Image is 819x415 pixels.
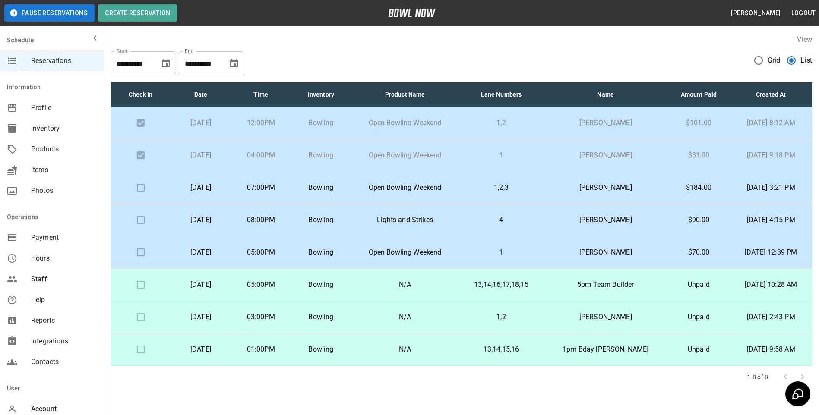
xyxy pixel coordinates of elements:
th: Inventory [291,82,351,107]
label: View [797,35,812,44]
p: 07:00PM [238,182,284,193]
p: [PERSON_NAME] [550,118,661,128]
span: Hours [31,253,97,264]
p: 05:00PM [238,247,284,258]
p: [DATE] [177,280,224,290]
p: Open Bowling Weekend [358,182,452,193]
span: Integrations [31,336,97,346]
p: [DATE] 12:39 PM [737,247,805,258]
span: Grid [768,55,781,66]
p: [DATE] [177,215,224,225]
p: 08:00PM [238,215,284,225]
p: [DATE] 9:58 AM [737,344,805,355]
button: Choose date, selected date is Sep 20, 2025 [157,55,174,72]
span: Reservations [31,56,97,66]
th: Amount Paid [668,82,730,107]
p: Bowling [298,312,344,322]
th: Lane Numbers [459,82,544,107]
p: [DATE] 8:12 AM [737,118,805,128]
p: Lights and Strikes [358,215,452,225]
p: [DATE] 2:43 PM [737,312,805,322]
p: 05:00PM [238,280,284,290]
p: 1 [466,150,537,160]
p: [PERSON_NAME] [550,247,661,258]
p: 1 [466,247,537,258]
p: Bowling [298,215,344,225]
p: $184.00 [675,182,723,193]
th: Product Name [351,82,459,107]
span: Inventory [31,123,97,134]
p: Bowling [298,150,344,160]
button: Choose date, selected date is Oct 20, 2025 [225,55,243,72]
p: Unpaid [675,344,723,355]
button: Create Reservation [98,4,177,22]
p: [DATE] 4:15 PM [737,215,805,225]
p: 1-8 of 8 [747,373,768,381]
p: [PERSON_NAME] [550,312,661,322]
span: Contacts [31,357,97,367]
p: [DATE] 3:21 PM [737,182,805,193]
p: N/A [358,312,452,322]
p: 03:00PM [238,312,284,322]
span: Help [31,295,97,305]
p: Bowling [298,247,344,258]
button: [PERSON_NAME] [727,5,784,21]
p: [PERSON_NAME] [550,215,661,225]
p: Bowling [298,344,344,355]
p: N/A [358,344,452,355]
p: Open Bowling Weekend [358,247,452,258]
th: Name [544,82,668,107]
th: Date [171,82,231,107]
span: Profile [31,103,97,113]
p: Bowling [298,118,344,128]
p: 1,2 [466,312,537,322]
p: Bowling [298,182,344,193]
p: 1pm Bday [PERSON_NAME] [550,344,661,355]
p: 4 [466,215,537,225]
span: Account [31,404,97,414]
p: 12:00PM [238,118,284,128]
p: [DATE] 10:28 AM [737,280,805,290]
span: Items [31,165,97,175]
p: $101.00 [675,118,723,128]
span: Reports [31,315,97,326]
button: Pause Reservations [4,4,95,22]
p: [DATE] [177,247,224,258]
button: Logout [788,5,819,21]
span: Products [31,144,97,154]
p: [DATE] [177,344,224,355]
p: 5pm Team Builder [550,280,661,290]
span: List [800,55,812,66]
span: Photos [31,185,97,196]
p: [DATE] 9:18 PM [737,150,805,160]
p: 13,14,16,17,18,15 [466,280,537,290]
th: Created At [730,82,812,107]
p: [DATE] [177,182,224,193]
p: Unpaid [675,312,723,322]
p: 04:00PM [238,150,284,160]
img: logo [388,9,436,17]
th: Time [231,82,291,107]
p: N/A [358,280,452,290]
p: Open Bowling Weekend [358,150,452,160]
p: [DATE] [177,118,224,128]
p: [DATE] [177,150,224,160]
p: 1,2,3 [466,182,537,193]
th: Check In [111,82,171,107]
p: 1,2 [466,118,537,128]
p: [DATE] [177,312,224,322]
p: $70.00 [675,247,723,258]
p: Open Bowling Weekend [358,118,452,128]
span: Payment [31,233,97,243]
p: $31.00 [675,150,723,160]
p: Bowling [298,280,344,290]
p: $90.00 [675,215,723,225]
span: Staff [31,274,97,284]
p: 01:00PM [238,344,284,355]
p: [PERSON_NAME] [550,150,661,160]
p: [PERSON_NAME] [550,182,661,193]
p: Unpaid [675,280,723,290]
p: 13,14,15,16 [466,344,537,355]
